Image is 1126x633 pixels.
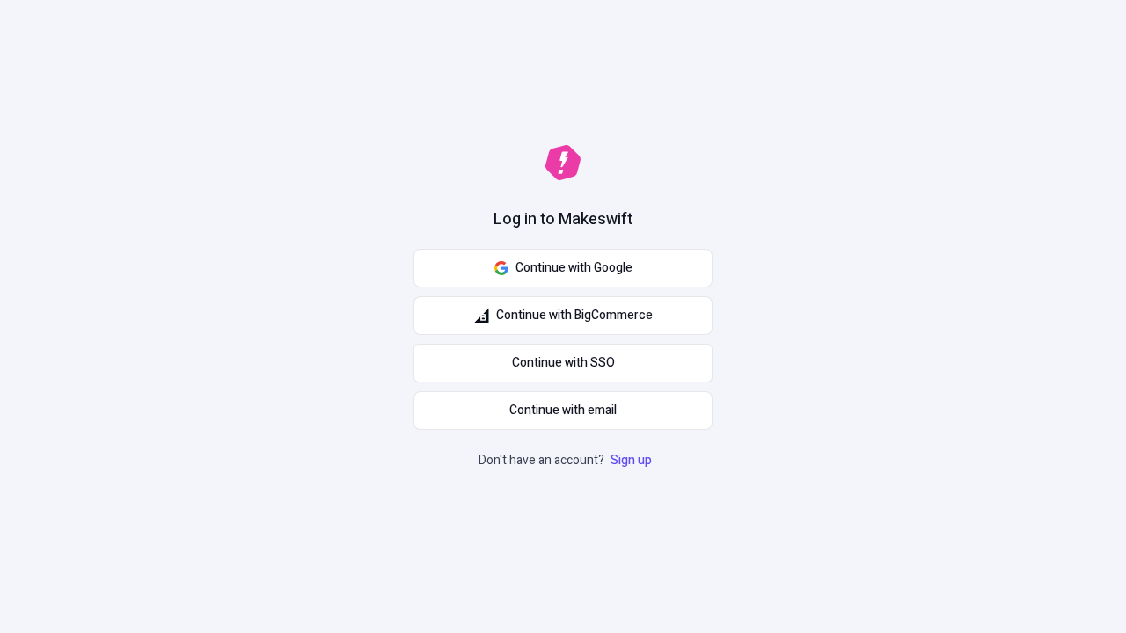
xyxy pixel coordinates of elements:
span: Continue with BigCommerce [496,306,653,325]
a: Continue with SSO [413,344,713,382]
a: Sign up [607,451,655,469]
p: Don't have an account? [479,451,655,470]
button: Continue with email [413,391,713,430]
h1: Log in to Makeswift [494,208,632,231]
button: Continue with BigCommerce [413,296,713,335]
span: Continue with Google [515,258,632,278]
button: Continue with Google [413,249,713,287]
span: Continue with email [509,401,617,420]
